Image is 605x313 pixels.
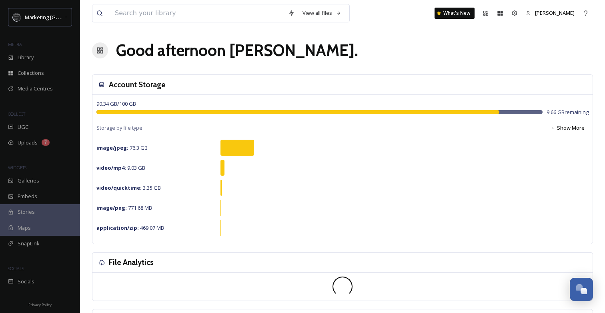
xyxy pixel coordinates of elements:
[435,8,475,19] a: What's New
[96,124,142,132] span: Storage by file type
[96,204,127,211] strong: image/png :
[96,164,145,171] span: 9.03 GB
[18,54,34,61] span: Library
[18,85,53,92] span: Media Centres
[96,144,148,151] span: 76.3 GB
[8,165,26,171] span: WIDGETS
[298,5,345,21] a: View all files
[28,302,52,307] span: Privacy Policy
[116,38,358,62] h1: Good afternoon [PERSON_NAME] .
[42,139,50,146] div: 7
[18,278,34,285] span: Socials
[8,111,25,117] span: COLLECT
[96,164,126,171] strong: video/mp4 :
[570,278,593,301] button: Open Chat
[18,240,40,247] span: SnapLink
[25,13,101,21] span: Marketing [GEOGRAPHIC_DATA]
[28,299,52,309] a: Privacy Policy
[18,177,39,185] span: Galleries
[18,123,28,131] span: UGC
[18,224,31,232] span: Maps
[96,204,152,211] span: 771.68 MB
[96,224,164,231] span: 469.07 MB
[18,139,38,146] span: Uploads
[109,79,166,90] h3: Account Storage
[109,257,154,268] h3: File Analytics
[18,69,44,77] span: Collections
[96,224,139,231] strong: application/zip :
[546,120,589,136] button: Show More
[96,144,128,151] strong: image/jpeg :
[547,108,589,116] span: 9.66 GB remaining
[535,9,575,16] span: [PERSON_NAME]
[18,193,37,200] span: Embeds
[522,5,579,21] a: [PERSON_NAME]
[96,184,161,191] span: 3.35 GB
[13,13,21,21] img: MC-Logo-01.svg
[96,184,142,191] strong: video/quicktime :
[8,265,24,271] span: SOCIALS
[96,100,136,107] span: 90.34 GB / 100 GB
[111,4,284,22] input: Search your library
[8,41,22,47] span: MEDIA
[18,208,35,216] span: Stories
